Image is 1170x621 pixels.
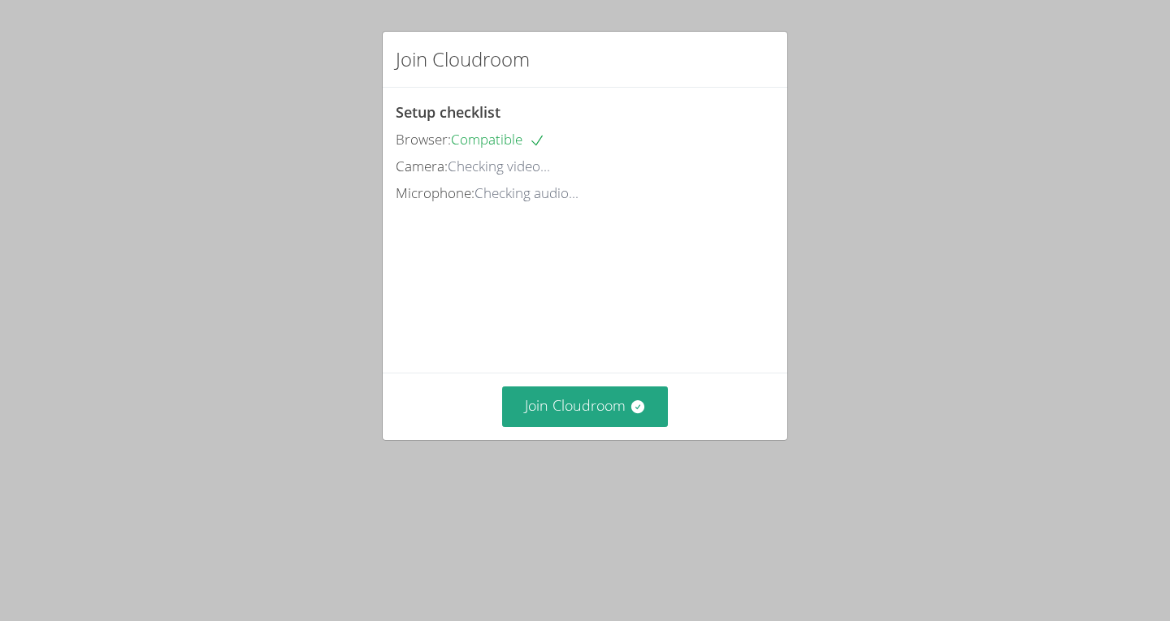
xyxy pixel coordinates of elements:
span: Browser: [396,130,451,149]
span: Compatible [451,130,545,149]
span: Camera: [396,157,448,175]
span: Checking video... [448,157,550,175]
span: Setup checklist [396,102,500,122]
h2: Join Cloudroom [396,45,530,74]
span: Microphone: [396,183,474,202]
button: Join Cloudroom [502,386,669,426]
span: Checking audio... [474,183,578,202]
